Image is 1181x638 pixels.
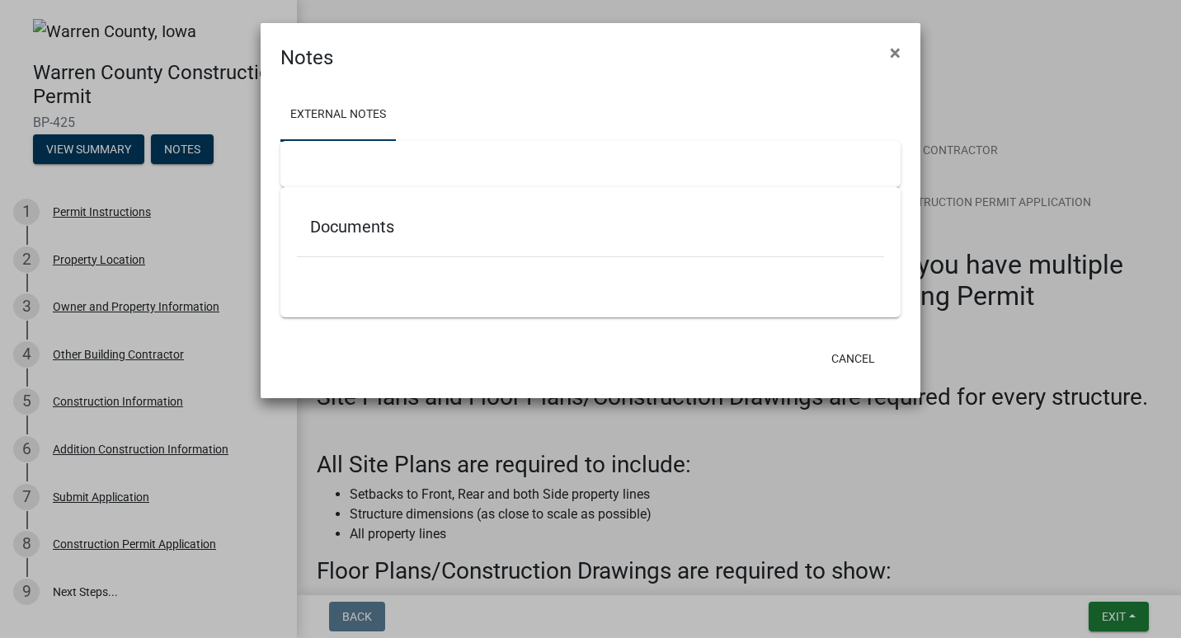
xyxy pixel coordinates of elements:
button: Close [877,30,914,76]
span: × [890,41,901,64]
button: Cancel [818,344,888,373]
a: External Notes [280,89,396,142]
h4: Notes [280,43,333,73]
h5: Documents [310,217,871,237]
